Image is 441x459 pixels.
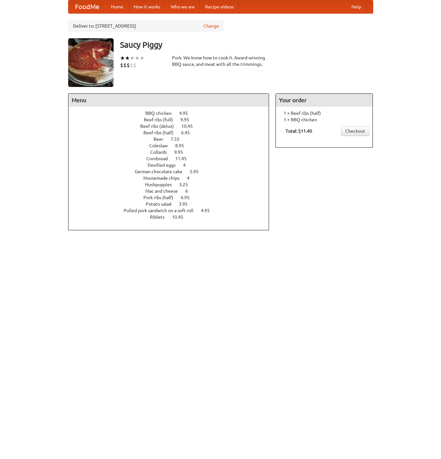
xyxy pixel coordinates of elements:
[279,110,369,116] li: 1 × Beef ribs (half)
[106,0,129,13] a: Home
[341,126,369,136] a: Checkout
[125,54,130,62] li: ★
[145,182,178,187] span: Hushpuppies
[146,201,178,207] span: Potato salad
[149,143,196,148] a: Coleslaw 8.95
[146,201,200,207] a: Potato salad 3.95
[144,117,179,122] span: Beef ribs (full)
[143,195,202,200] a: Pork ribs (half) 6.95
[145,188,184,194] span: Mac and cheese
[124,208,222,213] a: Pulled pork sandwich on a soft roll 4.95
[68,20,224,32] div: Deliver to: [STREET_ADDRESS]
[149,143,174,148] span: Coleslaw
[68,38,114,87] img: angular.jpg
[146,156,199,161] a: Cornbread 11.45
[179,111,194,116] span: 4.95
[179,201,194,207] span: 3.95
[68,94,269,107] h4: Menu
[143,130,202,135] a: Beef ribs (half) 6.45
[135,169,189,174] span: German chocolate cake
[175,143,190,148] span: 8.95
[143,175,186,181] span: Housemade chips
[150,150,195,155] a: Collards 9.95
[130,62,133,69] li: $
[150,150,173,155] span: Collards
[153,137,191,142] a: Beer 7.55
[130,54,135,62] li: ★
[153,137,170,142] span: Beer
[146,156,174,161] span: Cornbread
[346,0,366,13] a: Help
[129,0,165,13] a: How it works
[120,38,373,51] h3: Saucy Piggy
[181,124,199,129] span: 10.45
[127,62,130,69] li: $
[172,54,269,67] div: Pork. We know how to cook it. Award-winning BBQ sauce, and meat with all the trimmings.
[140,54,144,62] li: ★
[165,0,200,13] a: Who we are
[181,130,196,135] span: 6.45
[143,195,180,200] span: Pork ribs (half)
[140,124,180,129] span: Beef ribs (delux)
[203,23,219,29] a: Change
[190,169,205,174] span: 5.95
[145,111,178,116] span: BBQ chicken
[200,0,239,13] a: Recipe videos
[143,175,202,181] a: Housemade chips 4
[148,163,198,168] a: Devilled eggs 4
[144,117,201,122] a: Beef ribs (full) 9.95
[171,137,186,142] span: 7.55
[120,62,123,69] li: $
[143,130,180,135] span: Beef ribs (half)
[276,94,373,107] h4: Your order
[201,208,216,213] span: 4.95
[180,117,196,122] span: 9.95
[148,163,182,168] span: Devilled eggs
[183,163,192,168] span: 4
[124,208,200,213] span: Pulled pork sandwich on a soft roll
[286,128,312,134] b: Total: $11.40
[172,214,190,220] span: 10.45
[120,54,125,62] li: ★
[133,62,136,69] li: $
[135,54,140,62] li: ★
[150,214,171,220] span: Riblets
[145,182,200,187] a: Hushpuppies 3.25
[140,124,205,129] a: Beef ribs (delux) 10.45
[145,188,200,194] a: Mac and cheese 6
[279,116,369,123] li: 1 × BBQ chicken
[174,150,190,155] span: 9.95
[175,156,193,161] span: 11.45
[185,188,194,194] span: 6
[179,182,194,187] span: 3.25
[135,169,211,174] a: German chocolate cake 5.95
[187,175,196,181] span: 4
[150,214,195,220] a: Riblets 10.45
[123,62,127,69] li: $
[181,195,196,200] span: 6.95
[145,111,200,116] a: BBQ chicken 4.95
[68,0,106,13] a: FoodMe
